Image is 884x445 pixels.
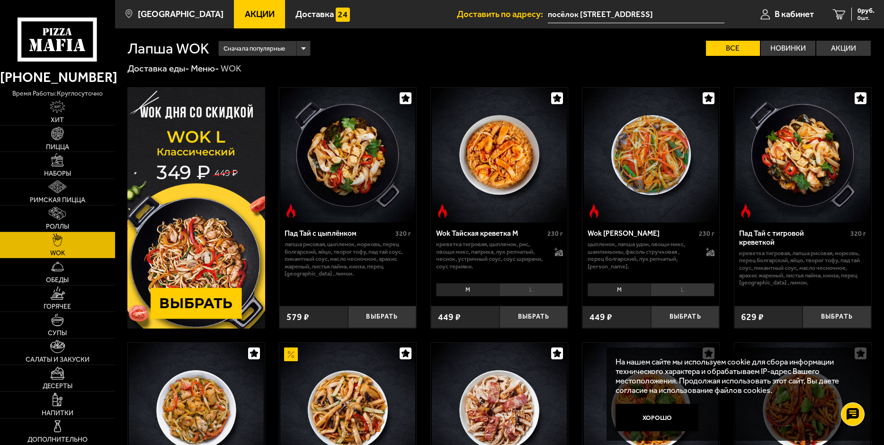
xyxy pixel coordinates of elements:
img: Пад Тай с тигровой креветкой [735,88,870,222]
h1: Лапша WOK [127,41,209,56]
img: Wok Тайская креветка M [432,88,567,222]
span: Римская пицца [30,197,85,204]
span: 320 г [395,230,411,238]
img: 15daf4d41897b9f0e9f617042186c801.svg [336,8,349,21]
span: Обеды [46,277,69,284]
span: 449 ₽ [438,312,461,321]
a: Доставка еды- [127,63,189,74]
span: 0 шт. [857,15,875,21]
img: Острое блюдо [587,204,601,218]
li: M [436,283,499,296]
button: Хорошо [616,404,698,431]
span: 230 г [547,230,563,238]
span: Роллы [46,223,69,230]
li: M [588,283,651,296]
div: Пад Тай с цыплёнком [285,229,393,238]
span: Россия, Санкт-Петербург, посёлок Парголово, Комендантский проспект, 140 [548,6,724,23]
a: Острое блюдоПад Тай с цыплёнком [279,88,416,222]
p: креветка тигровая, лапша рисовая, морковь, перец болгарский, яйцо, творог тофу, пад тай соус, пик... [739,249,866,286]
li: L [499,283,563,296]
span: Десерты [43,383,72,390]
span: Напитки [42,410,73,417]
span: 449 ₽ [589,312,612,321]
span: В кабинет [775,10,814,19]
li: L [651,283,714,296]
img: Острое блюдо [436,204,449,218]
label: Новинки [761,41,815,56]
button: Выбрать [803,306,871,329]
span: Доставка [295,10,334,19]
p: лапша рисовая, цыпленок, морковь, перец болгарский, яйцо, творог тофу, пад тай соус, пикантный со... [285,240,411,277]
span: 230 г [699,230,714,238]
a: Меню- [191,63,219,74]
span: Доставить по адресу: [457,10,548,19]
span: Салаты и закуски [26,356,89,363]
p: креветка тигровая, цыпленок, рис, овощи микс, паприка, лук репчатый, чеснок, устричный соус, соус... [436,240,545,270]
input: Ваш адрес доставки [548,6,724,23]
p: цыпленок, лапша удон, овощи микс, шампиньоны, фасоль стручковая , перец болгарский, лук репчатый,... [588,240,696,270]
span: Пицца [46,144,69,151]
span: Супы [48,330,67,337]
span: Акции [245,10,275,19]
span: [GEOGRAPHIC_DATA] [138,10,223,19]
label: Все [706,41,760,56]
label: Акции [816,41,871,56]
span: Наборы [44,170,71,177]
img: Акционный [284,347,298,361]
span: 629 ₽ [741,312,764,321]
button: Выбрать [500,306,568,329]
span: 0 руб. [857,8,875,14]
span: Горячее [44,303,71,310]
img: Wok Карри М [584,88,719,222]
img: Пад Тай с цыплёнком [280,88,415,222]
div: WOK [221,62,241,74]
div: Пад Тай с тигровой креветкой [739,229,848,247]
img: Острое блюдо [739,204,752,218]
div: Wok [PERSON_NAME] [588,229,696,238]
span: Сначала популярные [223,40,285,57]
span: 579 ₽ [286,312,309,321]
div: Wok Тайская креветка M [436,229,545,238]
span: 320 г [850,230,866,238]
a: Острое блюдоПад Тай с тигровой креветкой [734,88,871,222]
span: Дополнительно [27,436,88,443]
button: Выбрать [348,306,417,329]
span: Хит [51,117,64,124]
p: На нашем сайте мы используем cookie для сбора информации технического характера и обрабатываем IP... [616,357,857,395]
span: WOK [50,250,65,257]
a: Острое блюдоWok Тайская креветка M [431,88,568,222]
button: Выбрать [651,306,720,329]
img: Острое блюдо [284,204,298,218]
a: Острое блюдоWok Карри М [582,88,719,222]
